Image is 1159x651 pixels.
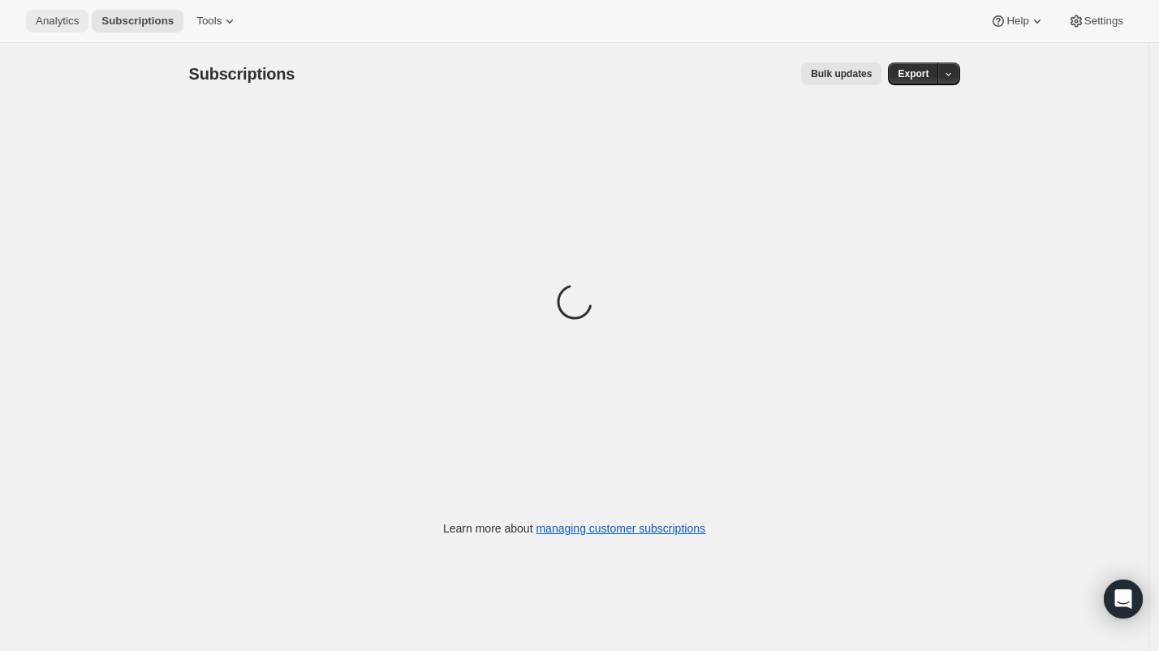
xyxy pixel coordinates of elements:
[898,67,928,80] span: Export
[980,10,1054,32] button: Help
[888,63,938,85] button: Export
[187,10,248,32] button: Tools
[1058,10,1133,32] button: Settings
[36,15,79,28] span: Analytics
[196,15,222,28] span: Tools
[189,65,295,83] span: Subscriptions
[811,67,872,80] span: Bulk updates
[801,63,881,85] button: Bulk updates
[92,10,183,32] button: Subscriptions
[101,15,174,28] span: Subscriptions
[26,10,88,32] button: Analytics
[1006,15,1028,28] span: Help
[1084,15,1123,28] span: Settings
[536,522,705,535] a: managing customer subscriptions
[443,520,705,537] p: Learn more about
[1104,580,1143,619] div: Open Intercom Messenger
